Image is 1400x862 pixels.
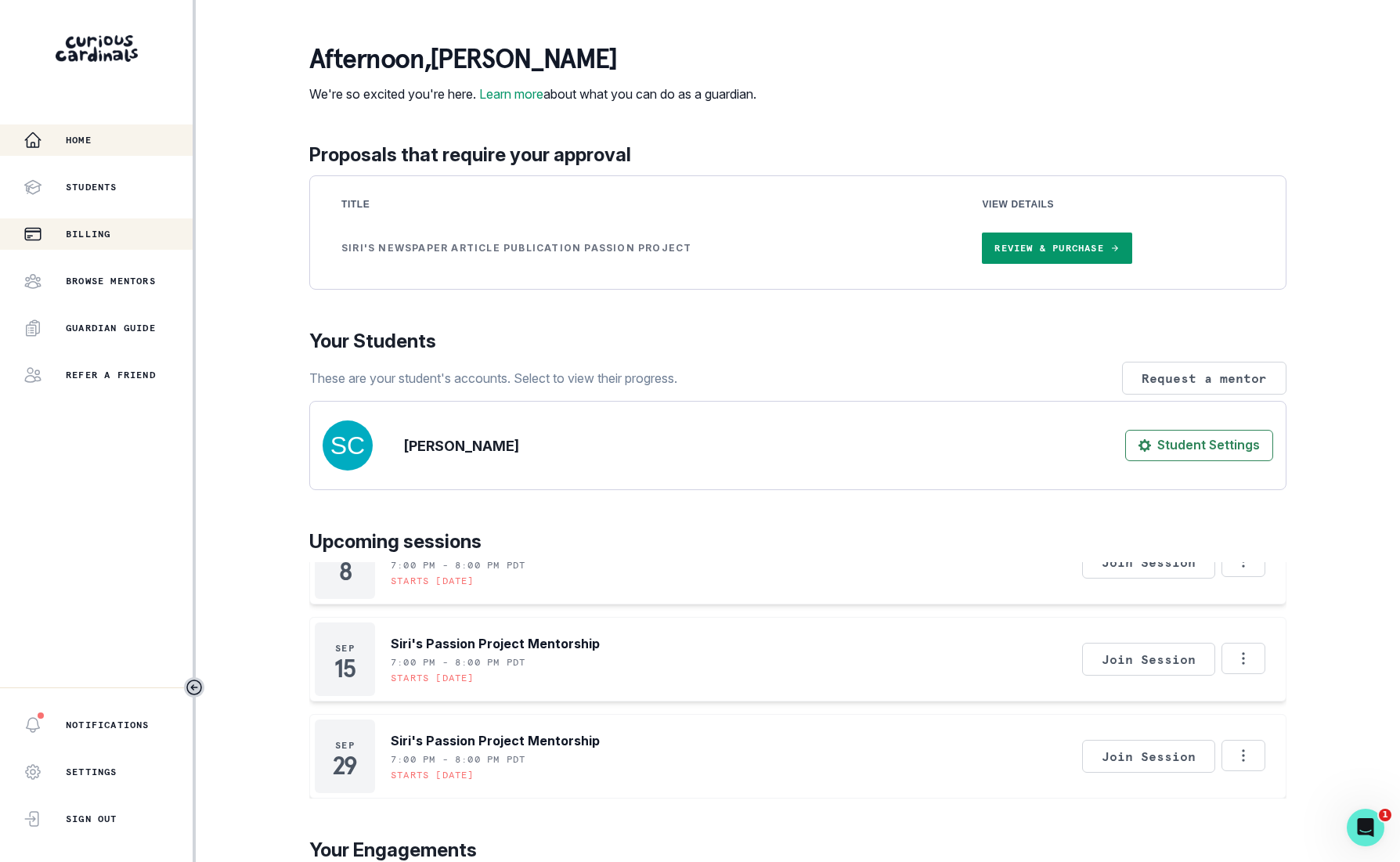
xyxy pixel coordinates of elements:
p: We're so excited you're here. about what you can do as a guardian. [309,85,756,103]
p: Siri's Passion Project Mentorship [391,731,600,750]
p: [PERSON_NAME] [404,435,519,456]
p: Starts [DATE] [391,575,474,587]
p: Sign Out [66,813,117,825]
p: Browse Mentors [66,275,156,287]
p: These are your student's accounts. Select to view their progress. [309,369,677,388]
button: Toggle sidebar [184,677,204,698]
p: Students [66,181,117,193]
button: Student Settings [1125,430,1273,461]
p: Guardian Guide [66,322,156,334]
p: 29 [333,758,357,774]
button: Join Session [1082,740,1215,773]
p: Your Students [309,327,1286,355]
p: afternoon , [PERSON_NAME] [309,44,756,75]
p: 7:00 PM - 8:00 PM PDT [391,656,525,669]
p: 15 [334,661,355,676]
td: Siri's Newspaper Article Publication Passion Project [323,220,963,276]
button: Request a mentor [1122,362,1286,395]
span: 1 [1379,809,1391,821]
p: Sep [335,739,355,752]
img: svg [323,420,373,471]
th: View Details [963,189,1273,220]
p: Siri's Passion Project Mentorship [391,634,600,653]
p: 7:00 PM - 8:00 PM PDT [391,559,525,572]
th: Title [323,189,963,220]
p: 8 [339,564,352,579]
p: Refer a friend [66,369,156,381]
button: Options [1221,643,1265,674]
button: Options [1221,740,1265,771]
a: Review & Purchase [982,233,1131,264]
p: Notifications [66,719,150,731]
p: 7:00 PM - 8:00 PM PDT [391,753,525,766]
iframe: Intercom live chat [1347,809,1384,846]
p: Upcoming sessions [309,528,1286,556]
img: Curious Cardinals Logo [56,35,138,62]
p: Starts [DATE] [391,769,474,781]
p: Home [66,134,92,146]
a: Learn more [479,86,543,102]
button: Join Session [1082,546,1215,579]
button: Join Session [1082,643,1215,676]
p: Settings [66,766,117,778]
p: Starts [DATE] [391,672,474,684]
p: Billing [66,228,110,240]
p: Sep [335,642,355,655]
p: Proposals that require your approval [309,141,1286,169]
